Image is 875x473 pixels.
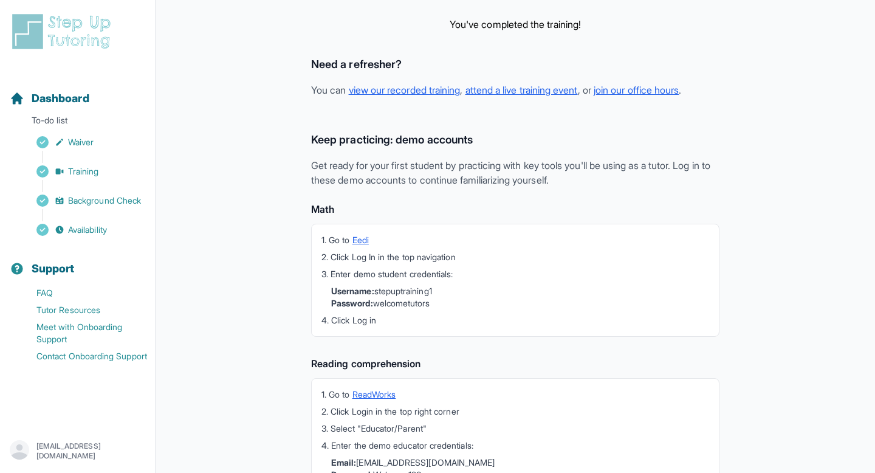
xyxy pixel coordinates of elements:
span: Waiver [68,136,94,148]
a: Meet with Onboarding Support [10,319,155,348]
li: stepuptraining1 welcometutors [331,285,709,309]
a: Contact Onboarding Support [10,348,155,365]
strong: Username: [331,286,374,296]
span: Background Check [68,195,141,207]
li: 1. Go to [321,234,709,246]
span: Availability [68,224,107,236]
a: ReadWorks [352,389,396,399]
strong: Email: [331,457,356,468]
a: Background Check [10,192,155,209]
h3: Need a refresher? [311,56,719,73]
img: logo [10,12,118,51]
h4: Reading comprehension [311,356,719,371]
button: Support [5,241,150,282]
span: Support [32,260,75,277]
li: 4. Click Log in [321,314,709,326]
span: Training [68,165,99,178]
a: join our office hours [594,84,679,96]
li: 3. Enter demo student credentials: [321,268,709,280]
span: Dashboard [32,90,89,107]
li: 2. Click Log In in the top navigation [321,251,709,263]
h4: Math [311,202,719,216]
a: view our recorded training [349,84,461,96]
p: You can , , or . [311,83,719,97]
button: [EMAIL_ADDRESS][DOMAIN_NAME] [10,440,145,462]
li: 2. Click Login in the top right corner [321,406,709,418]
p: [EMAIL_ADDRESS][DOMAIN_NAME] [36,441,145,461]
strong: Password: [331,298,373,308]
li: 3. Select "Educator/Parent" [321,423,709,435]
a: Availability [10,221,155,238]
li: 4. Enter the demo educator credentials: [321,440,709,452]
p: Get ready for your first student by practicing with key tools you'll be using as a tutor. Log in ... [311,158,719,187]
button: Dashboard [5,71,150,112]
a: Dashboard [10,90,89,107]
a: Waiver [10,134,155,151]
h3: Keep practicing: demo accounts [311,131,719,148]
a: Training [10,163,155,180]
p: You've completed the training! [450,17,581,32]
p: To-do list [5,114,150,131]
a: Eedi [352,235,369,245]
li: 1. Go to [321,388,709,401]
a: Tutor Resources [10,302,155,319]
a: FAQ [10,285,155,302]
a: attend a live training event [465,84,578,96]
